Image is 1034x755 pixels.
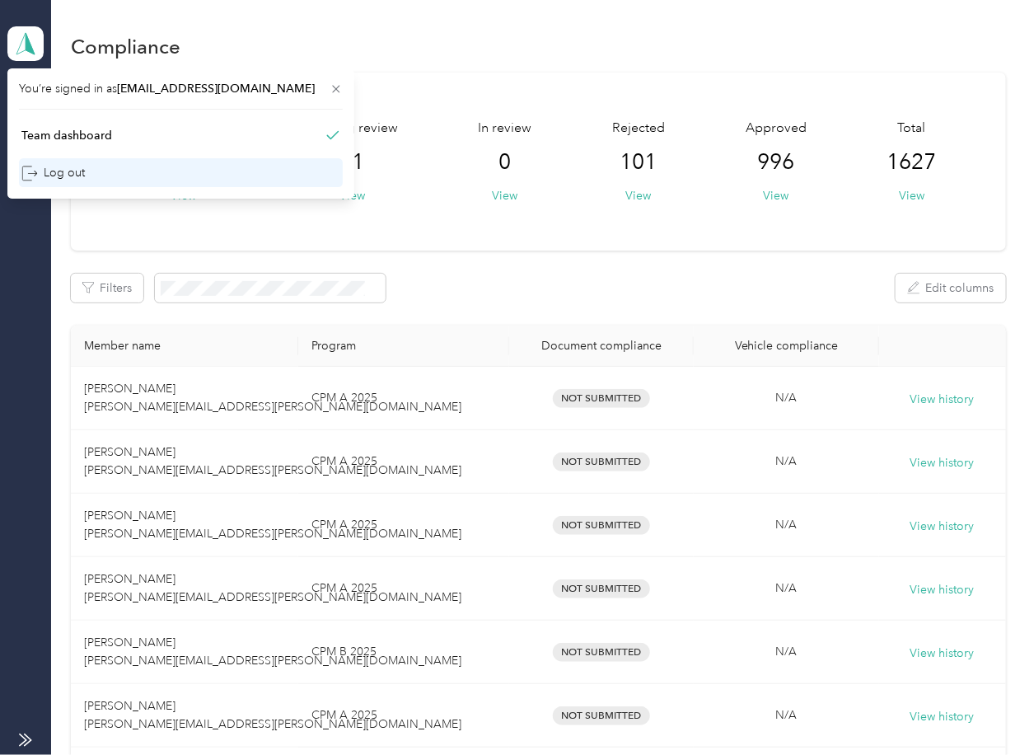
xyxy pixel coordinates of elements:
[910,645,975,663] button: View history
[746,119,807,138] span: Approved
[84,572,461,604] span: [PERSON_NAME] [PERSON_NAME][EMAIL_ADDRESS][PERSON_NAME][DOMAIN_NAME]
[910,454,975,472] button: View history
[84,382,461,414] span: [PERSON_NAME] [PERSON_NAME][EMAIL_ADDRESS][PERSON_NAME][DOMAIN_NAME]
[553,453,650,471] span: Not Submitted
[757,149,794,176] span: 996
[776,708,798,722] span: N/A
[942,663,1034,755] iframe: Everlance-gr Chat Button Frame
[910,708,975,726] button: View history
[479,119,532,138] span: In review
[298,621,508,684] td: CPM B 2025
[612,119,665,138] span: Rejected
[71,274,143,302] button: Filters
[553,706,650,725] span: Not Submitted
[298,557,508,621] td: CPM A 2025
[620,149,657,176] span: 101
[298,684,508,748] td: CPM A 2025
[298,494,508,557] td: CPM A 2025
[776,454,798,468] span: N/A
[776,518,798,532] span: N/A
[553,643,650,662] span: Not Submitted
[776,391,798,405] span: N/A
[84,445,461,477] span: [PERSON_NAME] [PERSON_NAME][EMAIL_ADDRESS][PERSON_NAME][DOMAIN_NAME]
[71,326,298,367] th: Member name
[553,579,650,598] span: Not Submitted
[19,80,343,97] span: You’re signed in as
[339,187,365,204] button: View
[626,187,652,204] button: View
[298,367,508,430] td: CPM A 2025
[499,149,512,176] span: 0
[776,581,798,595] span: N/A
[84,699,461,731] span: [PERSON_NAME] [PERSON_NAME][EMAIL_ADDRESS][PERSON_NAME][DOMAIN_NAME]
[117,82,315,96] span: [EMAIL_ADDRESS][DOMAIN_NAME]
[522,339,681,353] div: Document compliance
[553,389,650,408] span: Not Submitted
[553,516,650,535] span: Not Submitted
[896,274,1006,302] button: Edit columns
[493,187,518,204] button: View
[298,430,508,494] td: CPM A 2025
[899,187,924,204] button: View
[84,635,461,668] span: [PERSON_NAME] [PERSON_NAME][EMAIL_ADDRESS][PERSON_NAME][DOMAIN_NAME]
[71,38,180,55] h1: Compliance
[84,509,461,541] span: [PERSON_NAME] [PERSON_NAME][EMAIL_ADDRESS][PERSON_NAME][DOMAIN_NAME]
[298,326,508,367] th: Program
[910,518,975,536] button: View history
[21,164,85,181] div: Log out
[763,187,788,204] button: View
[910,581,975,599] button: View history
[21,127,112,144] div: Team dashboard
[898,119,926,138] span: Total
[707,339,866,353] div: Vehicle compliance
[910,391,975,409] button: View history
[887,149,937,176] span: 1627
[776,645,798,659] span: N/A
